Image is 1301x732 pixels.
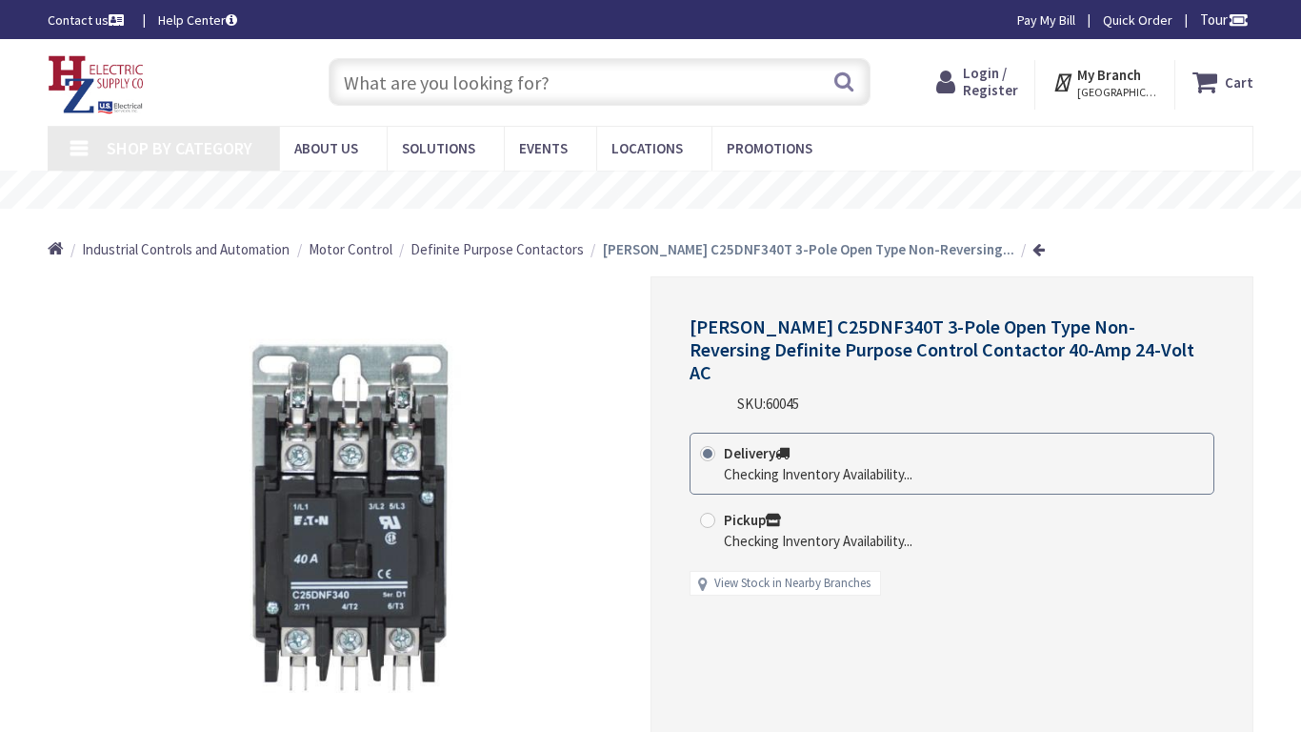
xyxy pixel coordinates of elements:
[1103,10,1172,30] a: Quick Order
[727,139,812,157] span: Promotions
[107,137,252,159] span: Shop By Category
[158,10,237,30] a: Help Center
[611,139,683,157] span: Locations
[963,64,1018,99] span: Login / Register
[294,139,358,157] span: About Us
[1077,66,1141,84] strong: My Branch
[410,239,584,259] a: Definite Purpose Contactors
[48,55,145,114] img: HZ Electric Supply
[1200,10,1249,29] span: Tour
[498,180,836,201] rs-layer: Free Same Day Pickup at 8 Locations
[145,313,554,722] img: Eaton C25DNF340T 3-Pole Open Type Non-Reversing Definite Purpose Control Contactor 40-Amp 24-Volt AC
[936,65,1018,99] a: Login / Register
[1052,65,1158,99] div: My Branch [GEOGRAPHIC_DATA], [GEOGRAPHIC_DATA]
[329,58,871,106] input: What are you looking for?
[724,531,912,551] div: Checking Inventory Availability...
[519,139,568,157] span: Events
[309,239,392,259] a: Motor Control
[603,240,1014,258] strong: [PERSON_NAME] C25DNF340T 3-Pole Open Type Non-Reversing...
[82,239,290,259] a: Industrial Controls and Automation
[690,315,1194,384] span: [PERSON_NAME] C25DNF340T 3-Pole Open Type Non-Reversing Definite Purpose Control Contactor 40-Amp...
[1017,10,1075,30] a: Pay My Bill
[724,444,790,462] strong: Delivery
[1225,65,1253,99] strong: Cart
[724,464,912,484] div: Checking Inventory Availability...
[410,240,584,258] span: Definite Purpose Contactors
[1192,65,1253,99] a: Cart
[82,240,290,258] span: Industrial Controls and Automation
[714,575,871,593] a: View Stock in Nearby Branches
[309,240,392,258] span: Motor Control
[737,394,799,414] div: SKU:
[48,10,128,30] a: Contact us
[724,511,781,529] strong: Pickup
[766,395,799,413] span: 60045
[402,139,475,157] span: Solutions
[1077,85,1158,100] span: [GEOGRAPHIC_DATA], [GEOGRAPHIC_DATA]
